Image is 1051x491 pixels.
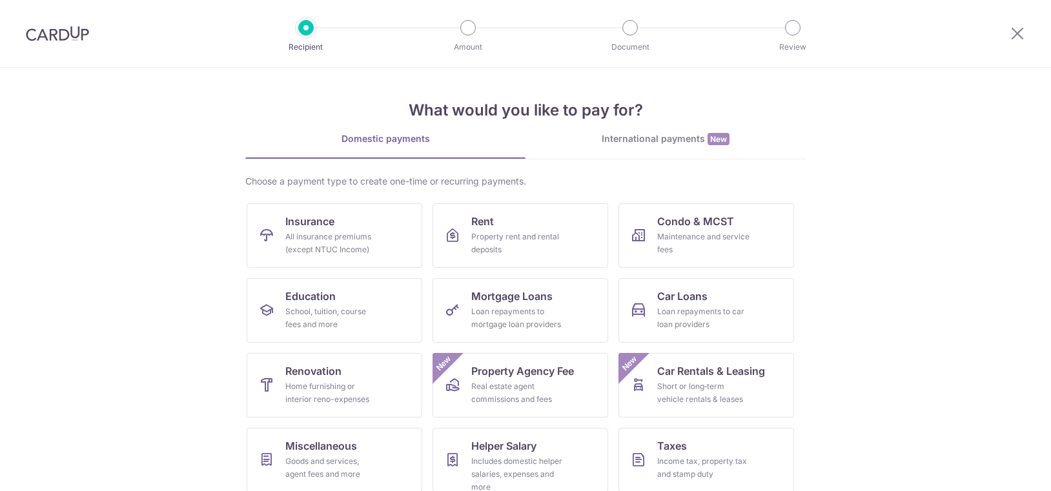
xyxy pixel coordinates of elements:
[657,230,750,256] div: Maintenance and service fees
[471,363,574,379] span: Property Agency Fee
[247,353,422,417] a: RenovationHome furnishing or interior reno-expenses
[618,353,794,417] a: Car Rentals & LeasingShort or long‑term vehicle rentals & leasesNew
[285,380,378,406] div: Home furnishing or interior reno-expenses
[471,438,536,454] span: Helper Salary
[657,214,734,229] span: Condo & MCST
[285,214,334,229] span: Insurance
[285,455,378,481] div: Goods and services, agent fees and more
[285,363,342,379] span: Renovation
[245,175,806,188] div: Choose a payment type to create one-time or recurring payments.
[247,203,422,268] a: InsuranceAll insurance premiums (except NTUC Income)
[657,305,750,331] div: Loan repayments to car loan providers
[619,353,640,374] span: New
[471,214,494,229] span: Rent
[433,203,608,268] a: RentProperty rent and rental deposits
[26,26,89,41] img: CardUp
[657,438,687,454] span: Taxes
[657,455,750,481] div: Income tax, property tax and stamp duty
[618,203,794,268] a: Condo & MCSTMaintenance and service fees
[247,278,422,343] a: EducationSchool, tuition, course fees and more
[708,133,730,145] span: New
[245,132,525,145] div: Domestic payments
[433,353,454,374] span: New
[968,452,1038,485] iframe: Opens a widget where you can find more information
[657,363,765,379] span: Car Rentals & Leasing
[471,305,564,331] div: Loan repayments to mortgage loan providers
[420,41,516,54] p: Amount
[582,41,678,54] p: Document
[657,380,750,406] div: Short or long‑term vehicle rentals & leases
[525,132,806,146] div: International payments
[285,288,336,304] span: Education
[745,41,841,54] p: Review
[657,288,708,304] span: Car Loans
[433,278,608,343] a: Mortgage LoansLoan repayments to mortgage loan providers
[471,230,564,256] div: Property rent and rental deposits
[433,353,608,417] a: Property Agency FeeReal estate agent commissions and feesNew
[285,230,378,256] div: All insurance premiums (except NTUC Income)
[245,99,806,122] h4: What would you like to pay for?
[471,288,553,304] span: Mortgage Loans
[471,380,564,406] div: Real estate agent commissions and fees
[258,41,354,54] p: Recipient
[285,305,378,331] div: School, tuition, course fees and more
[285,438,357,454] span: Miscellaneous
[618,278,794,343] a: Car LoansLoan repayments to car loan providers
